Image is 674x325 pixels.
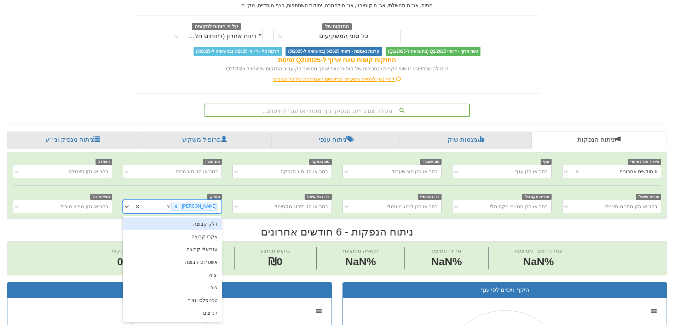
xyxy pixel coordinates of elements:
[123,256,222,268] div: אשטרום קבוצה
[514,254,563,269] span: NaN%
[309,159,332,165] span: סוג הנפקה
[111,248,129,254] span: הנפקות
[418,194,442,200] span: דירוג מינימלי
[322,23,352,31] span: החזקות של
[271,132,400,149] a: ניתוח ענפי
[136,65,539,72] div: שים לב שבתצוגה זו שווי הקניות והמכירות של קופות טווח ארוך מחושב רק עבור החזקות שדווחו ל Q2/2025
[392,168,438,175] div: בחר או הזן סוג שעבוד
[203,159,222,165] span: סוג מכרז
[185,33,261,40] div: * דיווח אחרון (דיווחים חלקיים)
[343,248,379,254] span: תשואה ממוצעת
[400,132,531,149] a: מגמות שוק
[96,159,112,165] span: הצמדה
[432,248,461,254] span: מרווח ממוצע
[123,307,222,319] div: רני צים
[205,104,469,116] div: הקלד שם ני״ע, מנפיק, גוף מוסדי או ענף לחיפוש...
[515,168,548,175] div: בחר או הזן ענף
[192,23,241,31] span: על פי דוחות לתקופה
[273,203,328,210] div: בחר או הזן דירוג מקסימלי
[531,132,667,149] a: ניתוח הנפקות
[138,132,271,149] a: פרופיל משקיע
[123,294,222,307] div: טכנופלס ונצ'ר
[636,194,661,200] span: מח״מ מינמלי
[7,132,138,149] a: ניתוח מנפיק וני״ע
[305,194,332,200] span: דירוג מקסימלי
[111,254,129,269] span: 0
[343,254,379,269] span: NaN%
[207,194,222,200] span: מנפיק
[90,194,112,200] span: מפיץ מוביל
[387,203,438,210] div: בחר או הזן דירוג מינימלי
[123,230,222,243] div: אקרו קבוצה
[130,76,544,83] div: לחץ כאן לצפייה בתאריכי הדיווחים האחרונים של כל הגופים
[281,168,328,175] div: בחר או הזן סוג הנפקה
[194,47,282,56] span: קרנות סל - דיווחי 6/2025 (בהשוואה ל-5/2025)
[13,286,326,294] div: היקף גיוסים לפי סוג שעבוד
[123,217,222,230] div: דלק קבוצה
[319,33,368,40] div: כל סוגי המשקיעים
[431,254,462,269] span: NaN%
[69,168,108,175] div: בחר או הזן הצמדה
[604,203,657,210] div: בחר או הזן מח״מ מינמלי
[268,256,283,267] span: ₪0
[136,3,539,8] h5: מניות, אג״ח ממשלתי, אג״ח קונצרני, אג״ח להמרה, יחידות השתתפות, רצף מוסדיים, מק״מ
[123,243,222,256] div: עזריאלי קבוצה
[490,203,548,210] div: בחר או הזן מח״מ מקסימלי
[123,281,222,294] div: צור
[522,194,552,200] span: מח״מ מקסימלי
[123,268,222,281] div: יצוא
[386,47,480,56] span: טווח ארוך - דיווחי Q2/2025 (בהשוואה ל-Q1/2025)
[7,226,667,238] h2: ניתוח הנפקות - 6 חודשים אחרונים
[180,202,218,210] div: [PERSON_NAME]
[514,248,563,254] span: עמלת הפצה ממוצעת
[61,203,108,210] div: בחר או הזן מפיץ מוביל
[175,168,218,175] div: בחר או הזן סוג מכרז
[136,56,539,65] div: החזקות קופות טווח ארוך ל-Q2/2025 זמינות
[286,47,382,56] span: קרנות נאמנות - דיווחי 6/2025 (בהשוואה ל-5/2025)
[420,159,442,165] span: סוג שעבוד
[541,159,552,165] span: ענף
[620,168,657,175] div: 6 חודשים אחרונים
[260,248,290,254] span: ביקוש ממוצע
[628,159,661,165] span: תאריך מכרז מוסדי
[348,286,662,294] div: היקף גיוסים לפי ענף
